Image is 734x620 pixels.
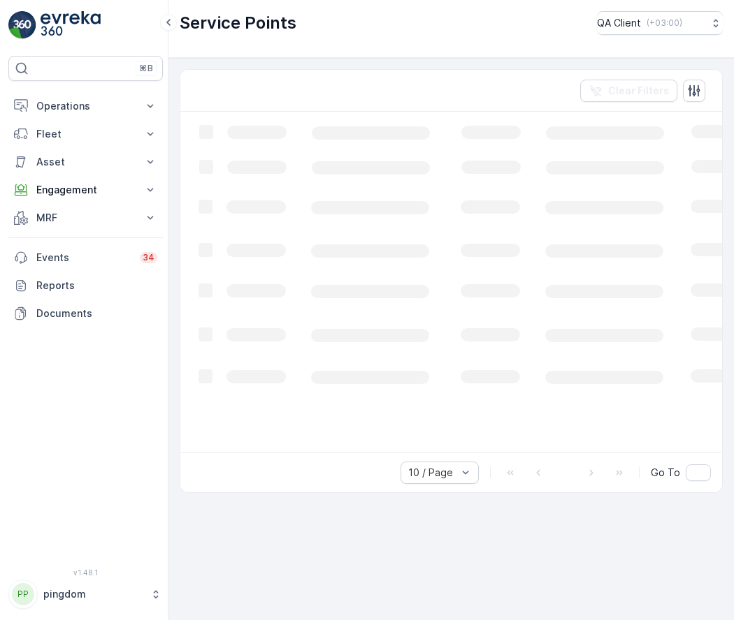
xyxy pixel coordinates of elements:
img: logo_light-DOdMpM7g.png [41,11,101,39]
img: logo [8,11,36,39]
p: 34 [143,252,154,263]
button: Fleet [8,120,163,148]
span: Go To [651,466,680,480]
p: Operations [36,99,135,113]
div: PP [12,583,34,605]
p: QA Client [597,16,641,30]
p: ( +03:00 ) [647,17,682,29]
p: ⌘B [139,63,153,74]
p: MRF [36,211,135,225]
p: Service Points [180,12,296,34]
a: Reports [8,272,163,300]
button: Operations [8,92,163,120]
p: Documents [36,307,157,320]
button: MRF [8,204,163,232]
button: Clear Filters [580,80,677,102]
button: Asset [8,148,163,176]
p: Fleet [36,127,135,141]
button: QA Client(+03:00) [597,11,723,35]
p: Clear Filters [608,84,669,98]
span: v 1.48.1 [8,568,163,577]
button: Engagement [8,176,163,204]
p: Events [36,251,131,265]
button: PPpingdom [8,580,163,609]
p: Reports [36,279,157,293]
a: Events34 [8,244,163,272]
p: pingdom [43,587,143,601]
p: Asset [36,155,135,169]
a: Documents [8,300,163,327]
p: Engagement [36,183,135,197]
